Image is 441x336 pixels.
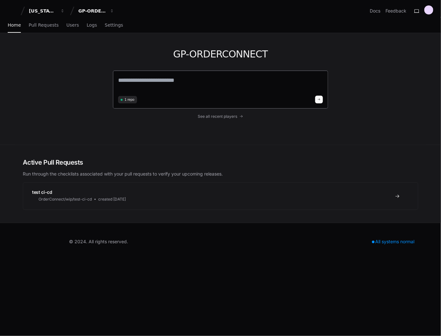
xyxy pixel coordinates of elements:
span: Logs [87,23,97,27]
a: test ci-cdOrderConnect/wip/test-ci-cdcreated [DATE] [23,183,418,210]
span: test ci-cd [32,189,52,195]
span: created [DATE] [98,197,126,202]
a: Pull Requests [29,18,58,33]
button: Feedback [385,8,406,14]
a: Users [66,18,79,33]
h1: GP-ORDERCONNECT [113,48,328,60]
button: GP-ORDERCONNECT [76,5,117,17]
span: OrderConnect/wip/test-ci-cd [39,197,92,202]
div: [US_STATE] Pacific [29,8,56,14]
span: 1 repo [125,97,134,102]
a: Docs [370,8,380,14]
h2: Active Pull Requests [23,158,418,167]
a: See all recent players [113,114,328,119]
span: Users [66,23,79,27]
p: Run through the checklists associated with your pull requests to verify your upcoming releases. [23,171,418,177]
span: Pull Requests [29,23,58,27]
span: Home [8,23,21,27]
div: GP-ORDERCONNECT [78,8,106,14]
div: All systems normal [368,237,418,246]
a: Home [8,18,21,33]
div: © 2024. All rights reserved. [69,238,128,245]
button: [US_STATE] Pacific [26,5,67,17]
span: Settings [105,23,123,27]
a: Settings [105,18,123,33]
a: Logs [87,18,97,33]
span: See all recent players [198,114,238,119]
